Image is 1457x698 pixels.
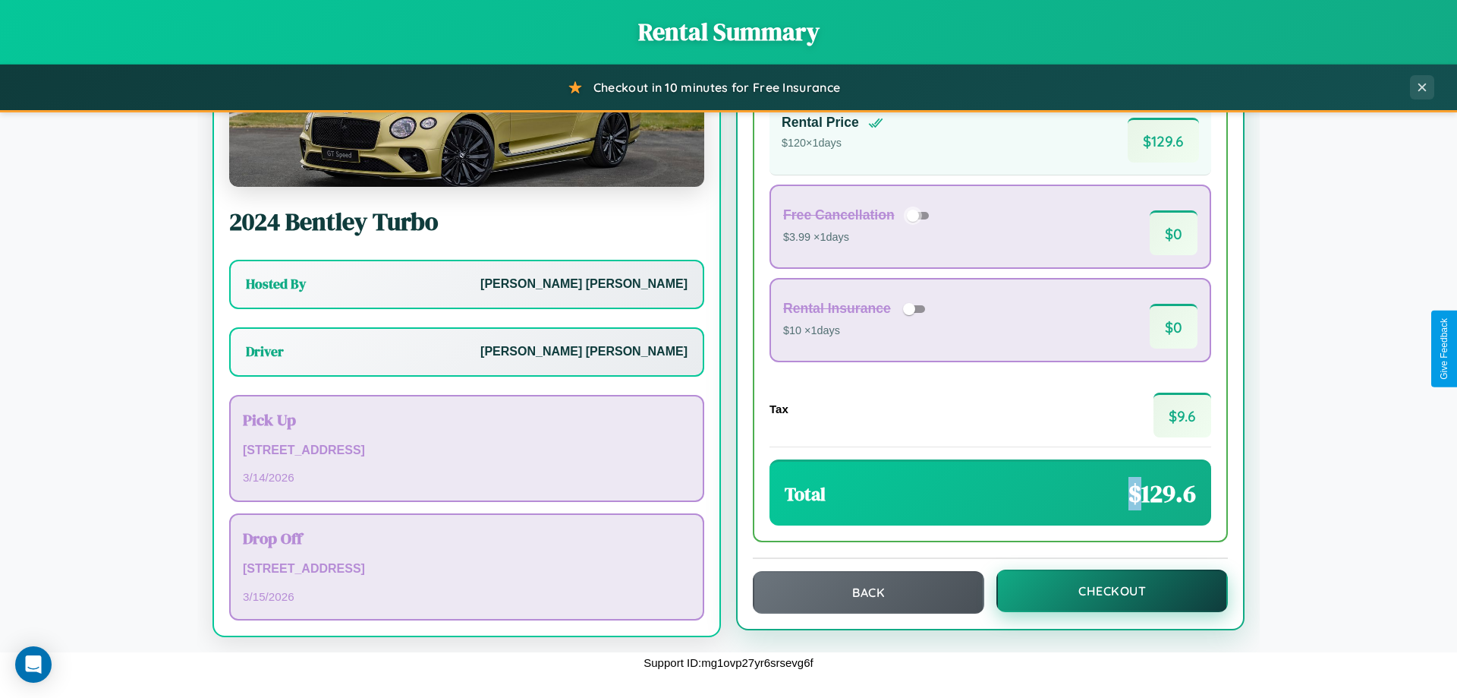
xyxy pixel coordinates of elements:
h3: Total [785,482,826,507]
h3: Pick Up [243,409,691,431]
p: [STREET_ADDRESS] [243,558,691,580]
span: $ 129.6 [1128,477,1196,510]
p: [STREET_ADDRESS] [243,440,691,462]
span: Checkout in 10 minutes for Free Insurance [593,80,840,95]
div: Open Intercom Messenger [15,646,52,683]
h3: Hosted By [246,275,306,293]
p: $10 × 1 days [783,321,930,341]
button: Checkout [996,570,1228,612]
p: 3 / 14 / 2026 [243,467,691,488]
p: [PERSON_NAME] [PERSON_NAME] [480,341,688,363]
h3: Drop Off [243,527,691,549]
div: Give Feedback [1439,318,1449,380]
p: $ 120 × 1 days [782,134,883,153]
p: [PERSON_NAME] [PERSON_NAME] [480,273,688,295]
span: $ 9.6 [1153,393,1211,437]
span: $ 0 [1150,304,1197,349]
h4: Rental Price [782,115,859,131]
span: $ 0 [1150,210,1197,255]
h4: Free Cancellation [783,207,895,223]
button: Back [753,571,984,614]
p: Support ID: mg1ovp27yr6srsevg6f [644,652,813,673]
span: $ 129.6 [1128,118,1199,163]
h4: Tax [769,403,788,415]
h1: Rental Summary [15,15,1442,49]
h4: Rental Insurance [783,301,891,317]
h2: 2024 Bentley Turbo [229,205,704,238]
h3: Driver [246,343,284,361]
p: 3 / 15 / 2026 [243,586,691,607]
p: $3.99 × 1 days [783,228,934,248]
